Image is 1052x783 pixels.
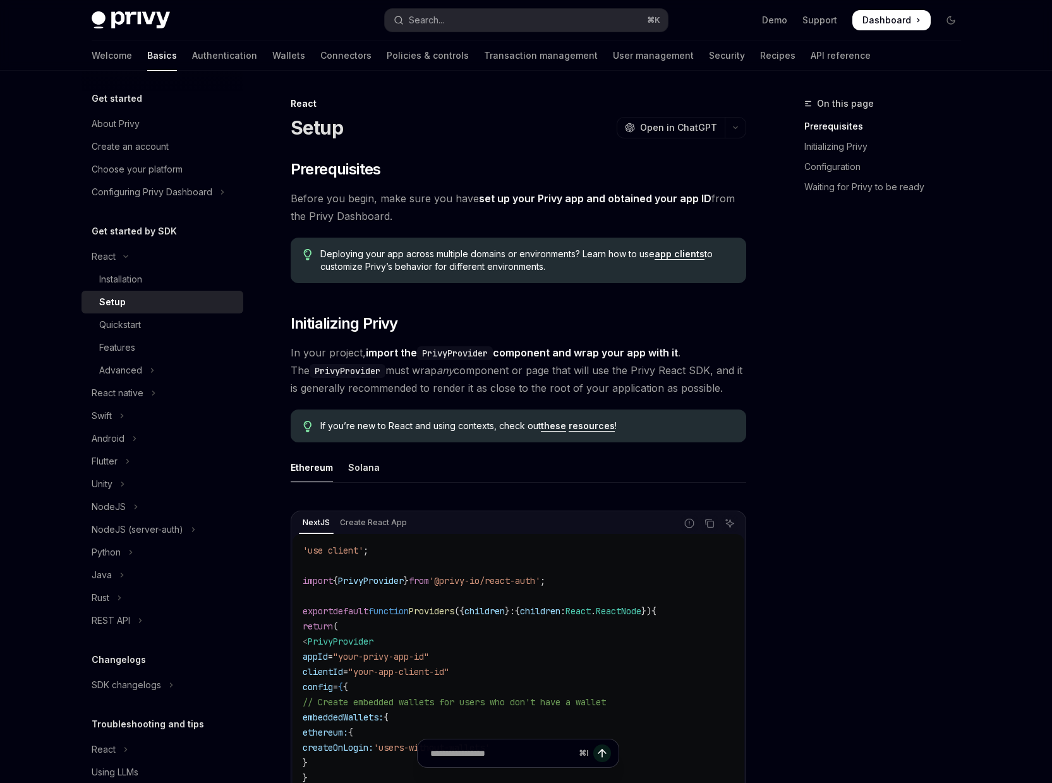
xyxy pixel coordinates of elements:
button: Toggle dark mode [941,10,961,30]
div: Create an account [92,139,169,154]
div: Solana [348,452,380,482]
div: NodeJS [92,499,126,514]
button: Toggle React section [82,245,243,268]
a: Create an account [82,135,243,158]
button: Toggle Flutter section [82,450,243,473]
a: Quickstart [82,313,243,336]
div: Android [92,431,124,446]
a: Connectors [320,40,372,71]
div: NextJS [299,515,334,530]
span: } [505,605,510,617]
span: ; [363,545,368,556]
svg: Tip [303,249,312,260]
a: Recipes [760,40,795,71]
span: { [338,681,343,693]
div: Configuring Privy Dashboard [92,185,212,200]
span: ⌘ K [647,15,660,25]
a: Configuration [804,157,971,177]
span: appId [303,651,328,662]
span: Initializing Privy [291,313,398,334]
span: < [303,636,308,647]
a: Policies & controls [387,40,469,71]
span: { [384,712,389,723]
a: About Privy [82,112,243,135]
div: Swift [92,408,112,423]
span: . [591,605,596,617]
div: Flutter [92,454,118,469]
span: : [510,605,515,617]
span: config [303,681,333,693]
div: React [92,742,116,757]
span: function [368,605,409,617]
span: } [404,575,409,586]
h1: Setup [291,116,343,139]
button: Send message [593,744,611,762]
em: any [437,364,454,377]
div: Setup [99,294,126,310]
span: = [328,651,333,662]
div: Using LLMs [92,765,138,780]
a: Support [802,14,837,27]
button: Toggle REST API section [82,609,243,632]
a: Wallets [272,40,305,71]
button: Toggle NodeJS (server-auth) section [82,518,243,541]
div: React native [92,385,143,401]
span: { [333,575,338,586]
a: Transaction management [484,40,598,71]
a: app clients [655,248,704,260]
h5: Changelogs [92,652,146,667]
button: Toggle React native section [82,382,243,404]
span: "your-privy-app-id" [333,651,429,662]
a: Setup [82,291,243,313]
a: Dashboard [852,10,931,30]
div: Features [99,340,135,355]
button: Toggle SDK changelogs section [82,674,243,696]
span: = [343,666,348,677]
div: React [291,97,746,110]
div: Quickstart [99,317,141,332]
button: Toggle React section [82,738,243,761]
span: children [464,605,505,617]
button: Ask AI [722,515,738,531]
span: React [565,605,591,617]
button: Toggle NodeJS section [82,495,243,518]
div: About Privy [92,116,140,131]
span: Providers [409,605,454,617]
strong: import the component and wrap your app with it [366,346,678,359]
button: Toggle Rust section [82,586,243,609]
a: set up your Privy app and obtained your app ID [479,192,711,205]
span: embeddedWallets: [303,712,384,723]
a: Security [709,40,745,71]
span: : [560,605,565,617]
span: PrivyProvider [338,575,404,586]
button: Open search [385,9,668,32]
span: = [333,681,338,693]
span: ( [333,621,338,632]
a: these [541,420,566,432]
span: Prerequisites [291,159,381,179]
h5: Troubleshooting and tips [92,717,204,732]
span: children [520,605,560,617]
img: dark logo [92,11,170,29]
a: API reference [811,40,871,71]
a: User management [613,40,694,71]
span: '@privy-io/react-auth' [429,575,540,586]
span: clientId [303,666,343,677]
span: "your-app-client-id" [348,666,449,677]
span: }) [641,605,651,617]
a: Authentication [192,40,257,71]
div: Create React App [336,515,411,530]
button: Report incorrect code [681,515,698,531]
span: { [515,605,520,617]
button: Toggle Python section [82,541,243,564]
button: Toggle Unity section [82,473,243,495]
span: ; [540,575,545,586]
span: Deploying your app across multiple domains or environments? Learn how to use to customize Privy’s... [320,248,733,273]
span: import [303,575,333,586]
h5: Get started [92,91,142,106]
a: Initializing Privy [804,137,971,157]
span: ethereum: [303,727,348,738]
code: PrivyProvider [417,346,493,360]
div: NodeJS (server-auth) [92,522,183,537]
a: Demo [762,14,787,27]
